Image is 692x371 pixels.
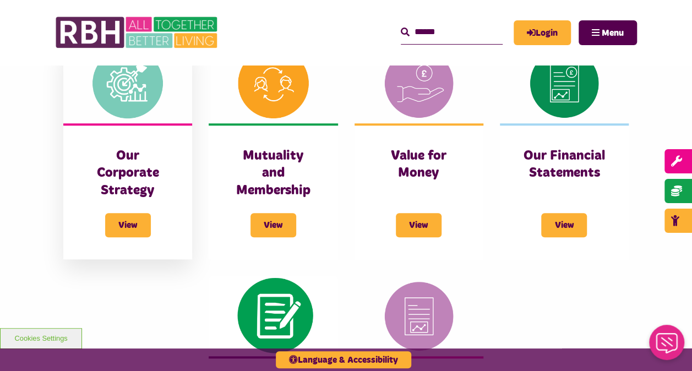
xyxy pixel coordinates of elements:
[514,20,571,45] a: MyRBH
[579,20,637,45] button: Navigation
[85,148,170,199] h3: Our Corporate Strategy
[105,213,151,237] span: View
[642,321,692,371] iframe: Netcall Web Assistant for live chat
[500,43,629,259] a: Our Financial Statements View
[209,43,337,123] img: Mutuality
[276,351,411,368] button: Language & Accessibility
[209,276,337,356] img: Pen Paper
[401,20,503,44] input: Search
[602,29,624,37] span: Menu
[377,148,461,182] h3: Value for Money
[355,43,483,259] a: Value for Money View
[209,43,337,259] a: Mutuality and Membership View
[396,213,442,237] span: View
[231,148,315,199] h3: Mutuality and Membership
[355,43,483,123] img: Value For Money
[250,213,296,237] span: View
[500,43,629,123] img: Financial Statement
[63,43,192,259] a: Our Corporate Strategy View
[355,276,483,356] img: Reports
[522,148,607,182] h3: Our Financial Statements
[63,43,192,123] img: Corporate Strategy
[541,213,587,237] span: View
[55,11,220,54] img: RBH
